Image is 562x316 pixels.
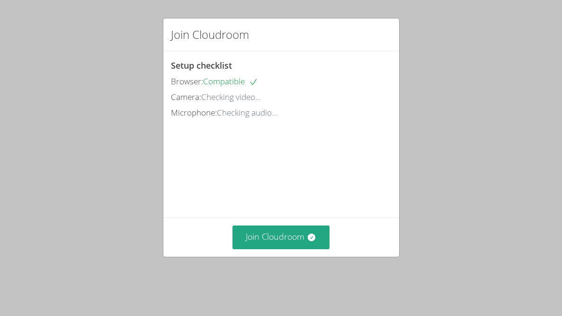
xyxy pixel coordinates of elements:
button: Join Cloudroom [232,226,330,249]
h2: Join Cloudroom [171,26,249,43]
span: Setup checklist [171,60,232,71]
span: Compatible [203,76,258,87]
span: Browser: [171,76,203,87]
span: Checking audio... [217,107,277,118]
span: Camera: [171,91,201,102]
span: Checking video... [201,91,261,102]
span: Microphone: [171,107,217,118]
